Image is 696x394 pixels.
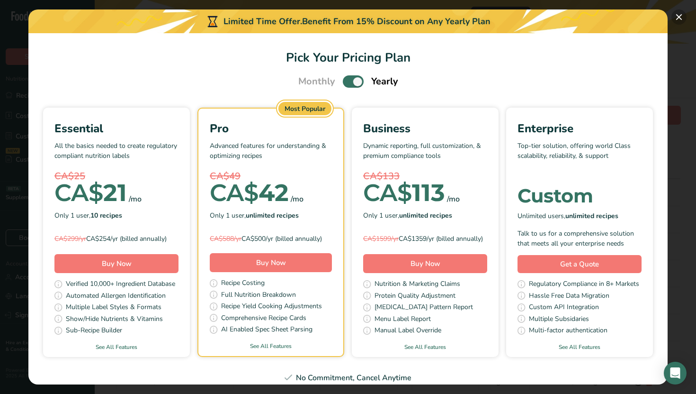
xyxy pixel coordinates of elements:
a: See All Features [506,343,653,351]
a: Get a Quote [518,255,642,274]
div: CA$500/yr (billed annually) [210,234,332,244]
b: unlimited recipes [565,211,618,220]
div: 42 [210,183,289,202]
div: CA$25 [54,169,178,183]
span: CA$588/yr [210,234,241,243]
div: /mo [447,193,460,205]
h1: Pick Your Pricing Plan [40,48,656,67]
span: Only 1 user, [54,211,122,220]
div: 113 [363,183,445,202]
span: CA$1599/yr [363,234,399,243]
div: Custom [518,186,642,205]
div: /mo [129,193,142,205]
span: CA$299/yr [54,234,86,243]
div: /mo [291,193,303,205]
p: Advanced features for understanding & optimizing recipes [210,141,332,169]
button: Buy Now [54,254,178,273]
span: Yearly [371,74,398,89]
span: CA$ [210,178,259,207]
div: Most Popular [278,102,331,115]
span: Recipe Yield Cooking Adjustments [221,301,322,313]
div: Limited Time Offer. [28,9,668,33]
div: Business [363,120,487,137]
a: See All Features [198,342,343,350]
span: Menu Label Report [375,314,431,326]
div: Talk to us for a comprehensive solution that meets all your enterprise needs [518,229,642,248]
span: Protein Quality Adjustment [375,291,455,302]
b: unlimited recipes [246,211,299,220]
span: Buy Now [256,258,286,267]
div: 21 [54,183,127,202]
span: Verified 10,000+ Ingredient Database [66,279,175,291]
div: CA$133 [363,169,487,183]
div: Pro [210,120,332,137]
span: Only 1 user, [363,211,452,220]
p: Dynamic reporting, full customization, & premium compliance tools [363,141,487,169]
span: Automated Allergen Identification [66,291,166,302]
span: Hassle Free Data Migration [529,291,609,302]
button: Buy Now [363,254,487,273]
p: All the basics needed to create regulatory compliant nutrition labels [54,141,178,169]
span: Multi-factor authentication [529,325,607,337]
span: Buy Now [102,259,132,268]
div: Enterprise [518,120,642,137]
span: Monthly [298,74,335,89]
div: Benefit From 15% Discount on Any Yearly Plan [302,15,491,28]
div: No Commitment, Cancel Anytime [40,372,656,384]
div: CA$49 [210,169,332,183]
span: Only 1 user, [210,211,299,220]
span: Multiple Subsidaries [529,314,589,326]
button: Buy Now [210,253,332,272]
p: Top-tier solution, offering world Class scalability, reliability, & support [518,141,642,169]
b: 10 recipes [90,211,122,220]
a: See All Features [352,343,499,351]
span: Show/Hide Nutrients & Vitamins [66,314,163,326]
div: Essential [54,120,178,137]
span: [MEDICAL_DATA] Pattern Report [375,302,473,314]
b: unlimited recipes [399,211,452,220]
span: Unlimited users, [518,211,618,221]
span: Comprehensive Recipe Cards [221,313,306,325]
a: See All Features [43,343,190,351]
span: Get a Quote [560,259,599,270]
div: CA$1359/yr (billed annually) [363,234,487,244]
span: Manual Label Override [375,325,441,337]
div: Open Intercom Messenger [664,362,687,385]
span: Regulatory Compliance in 8+ Markets [529,279,639,291]
span: AI Enabled Spec Sheet Parsing [221,324,312,336]
span: Multiple Label Styles & Formats [66,302,161,314]
span: Buy Now [410,259,440,268]
span: Custom API Integration [529,302,599,314]
span: Full Nutrition Breakdown [221,290,296,302]
span: CA$ [54,178,103,207]
span: Nutrition & Marketing Claims [375,279,460,291]
span: Sub-Recipe Builder [66,325,122,337]
span: CA$ [363,178,412,207]
div: CA$254/yr (billed annually) [54,234,178,244]
span: Recipe Costing [221,278,265,290]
